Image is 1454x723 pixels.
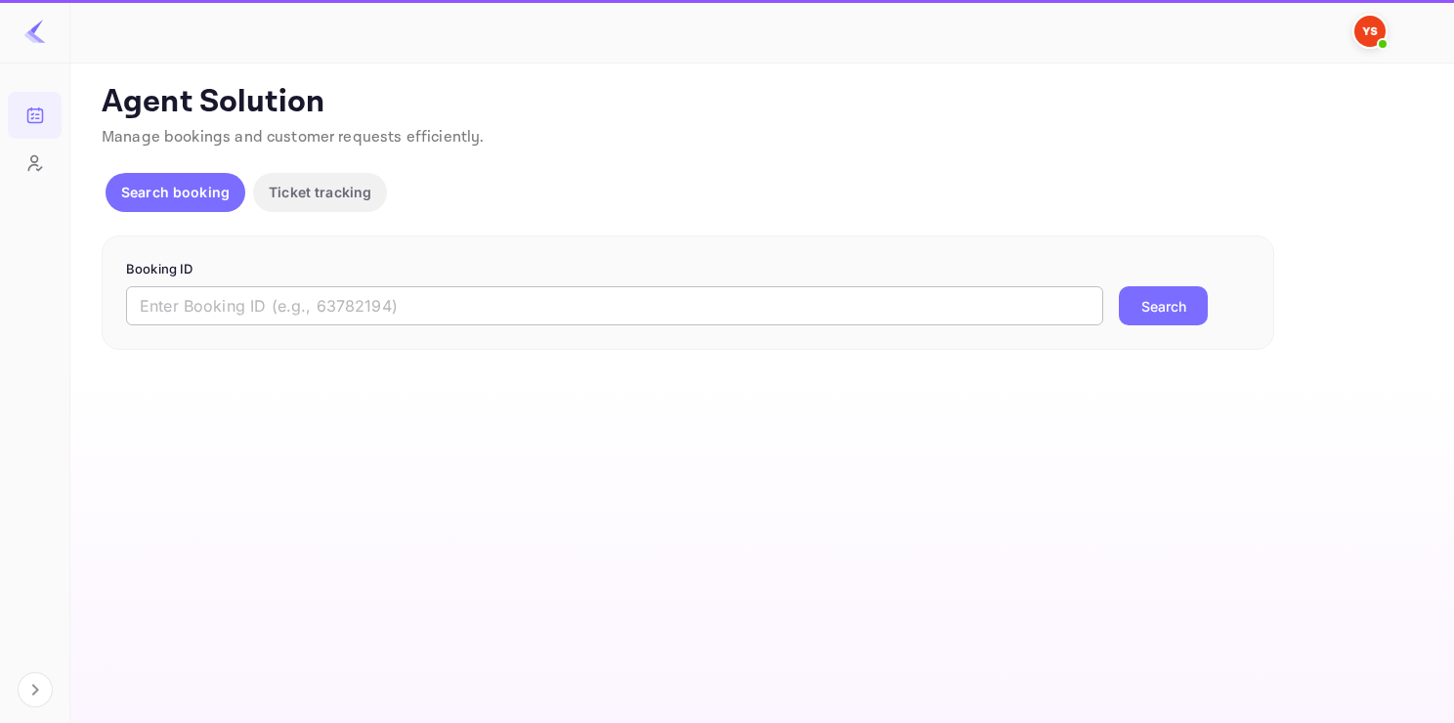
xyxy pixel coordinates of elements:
[269,182,371,202] p: Ticket tracking
[8,140,62,185] a: Customers
[102,83,1419,122] p: Agent Solution
[23,20,47,43] img: LiteAPI
[102,127,485,148] span: Manage bookings and customer requests efficiently.
[18,672,53,707] button: Expand navigation
[1119,286,1208,325] button: Search
[1354,16,1386,47] img: Yandex Support
[126,286,1103,325] input: Enter Booking ID (e.g., 63782194)
[126,260,1250,279] p: Booking ID
[8,92,62,137] a: Bookings
[121,182,230,202] p: Search booking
